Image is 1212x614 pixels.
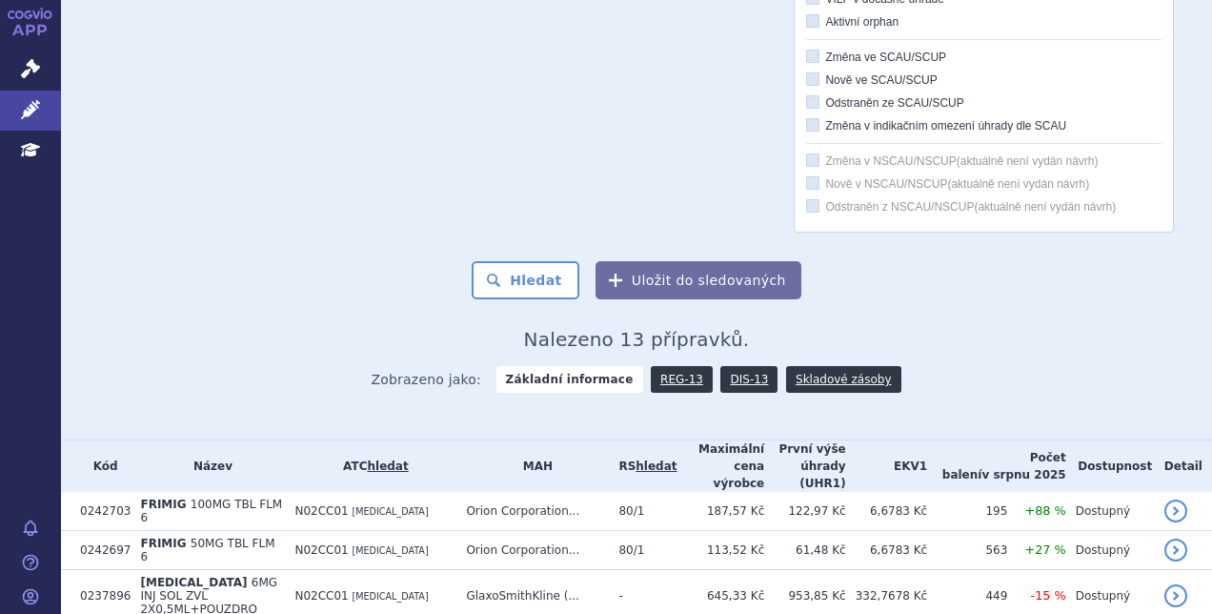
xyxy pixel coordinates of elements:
[353,506,429,517] span: [MEDICAL_DATA]
[1164,539,1187,562] a: detail
[764,531,845,570] td: 61,48 Kč
[609,440,677,492] th: RS
[764,440,845,492] th: První výše úhrady (UHR1)
[1024,542,1065,557] span: +27 %
[140,537,186,550] span: FRIMIG
[131,440,285,492] th: Název
[1164,584,1187,607] a: detail
[806,95,1161,111] label: Odstraněn ze SCAU/SCUP
[1164,500,1187,522] a: detail
[456,531,609,570] td: Orion Corporation...
[353,591,429,602] span: [MEDICAL_DATA]
[618,543,644,557] span: 80/1
[140,537,274,563] span: 50MG TBL FLM 6
[846,531,928,570] td: 6,6783 Kč
[806,50,1161,65] label: Změna ve SCAU/SCUP
[720,366,778,393] a: DIS-13
[846,492,928,531] td: 6,6783 Kč
[140,498,186,511] span: FRIMIG
[71,492,131,531] td: 0242703
[974,200,1116,214] span: (aktuálně není vydán návrh)
[651,366,713,393] a: REG-13
[677,440,765,492] th: Maximální cena výrobce
[285,440,456,492] th: ATC
[677,531,765,570] td: 113,52 Kč
[1024,503,1065,518] span: +88 %
[367,460,408,473] a: hledat
[806,118,1161,133] label: Změna v indikačním omezení úhrady dle SCAU
[1066,492,1155,531] td: Dostupný
[71,440,131,492] th: Kód
[1066,531,1155,570] td: Dostupný
[1155,440,1212,492] th: Detail
[927,492,1007,531] td: 195
[957,154,1099,168] span: (aktuálně není vydán návrh)
[371,366,481,393] span: Zobrazeno jako:
[981,468,1065,481] span: v srpnu 2025
[1031,588,1066,603] span: -15 %
[618,504,644,518] span: 80/1
[496,366,643,393] strong: Základní informace
[524,328,750,351] span: Nalezeno 13 přípravků.
[846,440,928,492] th: EKV1
[806,14,1161,30] label: Aktivní orphan
[71,531,131,570] td: 0242697
[353,545,429,556] span: [MEDICAL_DATA]
[764,492,845,531] td: 122,97 Kč
[927,440,1066,492] th: Počet balení
[806,176,1161,192] label: Nově v NSCAU/NSCUP
[456,440,609,492] th: MAH
[596,261,801,299] button: Uložit do sledovaných
[806,72,1161,88] label: Nově ve SCAU/SCUP
[456,492,609,531] td: Orion Corporation...
[140,498,282,524] span: 100MG TBL FLM 6
[472,261,579,299] button: Hledat
[806,199,1161,215] label: Odstraněn z NSCAU/NSCUP
[294,543,348,557] span: N02CC01
[806,153,1161,169] label: Změna v NSCAU/NSCUP
[636,460,677,473] a: hledat
[1066,440,1155,492] th: Dostupnost
[786,366,900,393] a: Skladové zásoby
[927,531,1007,570] td: 563
[947,177,1089,191] span: (aktuálně není vydán návrh)
[294,504,348,518] span: N02CC01
[140,576,247,589] span: [MEDICAL_DATA]
[677,492,765,531] td: 187,57 Kč
[294,589,348,603] span: N02CC01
